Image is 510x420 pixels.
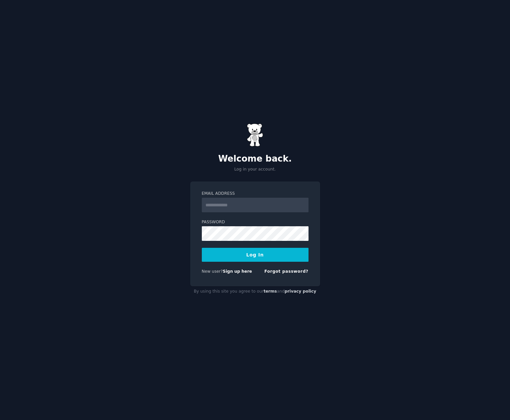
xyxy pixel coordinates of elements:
[247,123,263,147] img: Gummy Bear
[190,167,320,173] p: Log in your account.
[202,248,309,262] button: Log In
[264,269,309,274] a: Forgot password?
[190,286,320,297] div: By using this site you agree to our and
[202,269,223,274] span: New user?
[202,219,309,225] label: Password
[190,154,320,164] h2: Welcome back.
[223,269,252,274] a: Sign up here
[263,289,277,294] a: terms
[202,191,309,197] label: Email Address
[285,289,316,294] a: privacy policy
